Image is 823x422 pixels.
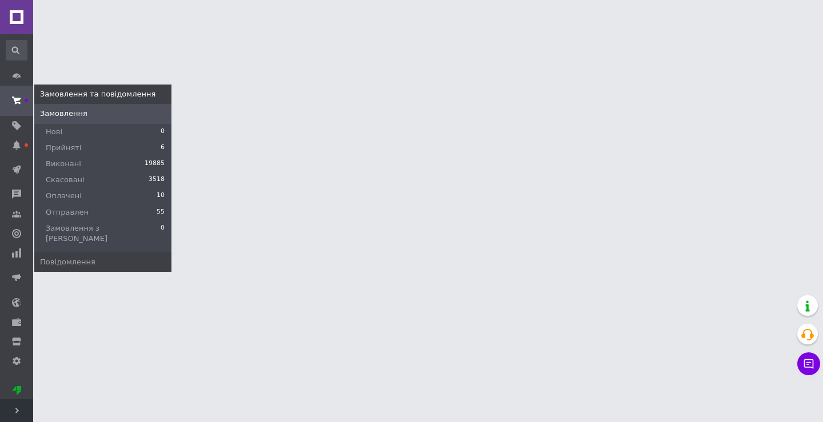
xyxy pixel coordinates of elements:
[46,191,82,201] span: Оплачені
[161,223,165,244] span: 0
[157,191,165,201] span: 10
[149,175,165,185] span: 3518
[145,159,165,169] span: 19885
[46,175,85,185] span: Скасовані
[40,89,155,99] span: Замовлення та повідомлення
[40,257,95,267] span: Повідомлення
[46,223,161,244] span: Замовлення з [PERSON_NAME]
[46,159,81,169] span: Виконані
[46,207,89,218] span: Отправлен
[157,207,165,218] span: 55
[46,143,81,153] span: Прийняті
[34,252,171,272] a: Повідомлення
[797,352,820,375] button: Чат з покупцем
[40,108,87,119] span: Замовлення
[34,104,171,123] a: Замовлення
[46,127,62,137] span: Нові
[161,127,165,137] span: 0
[161,143,165,153] span: 6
